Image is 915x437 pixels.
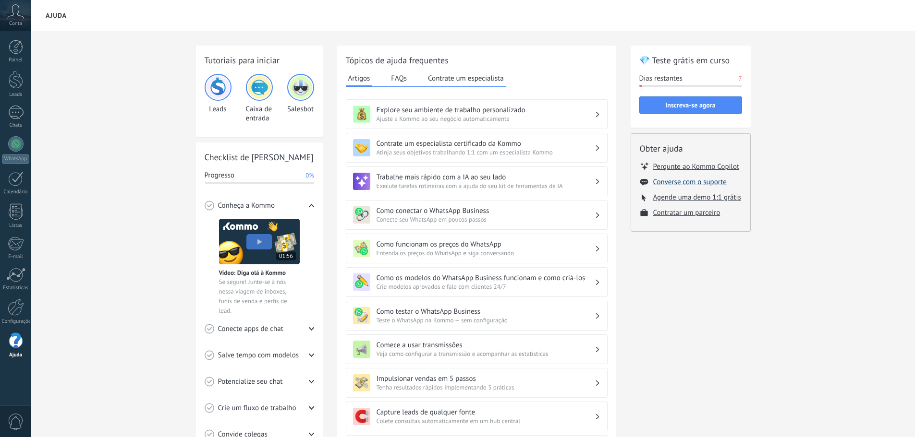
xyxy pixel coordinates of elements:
h3: Explore seu ambiente de trabalho personalizado [377,106,595,115]
span: Inscreva-se agora [665,102,715,108]
h3: Como os modelos do WhatsApp Business funcionam e como criá-los [377,273,595,283]
div: Caixa de entrada [246,74,273,123]
div: Painel [2,57,30,63]
h2: Tópicos de ajuda frequentes [346,54,608,66]
span: Vídeo: Diga olá à Kommo [219,269,286,277]
div: Configurações [2,319,30,325]
img: Meet video [219,219,300,264]
span: 0% [305,171,314,180]
h3: Como funcionam os preços do WhatsApp [377,240,595,249]
h2: Obter ajuda [640,142,742,154]
span: Progresso [205,171,234,180]
div: Leads [2,92,30,98]
button: Agende uma demo 1:1 grátis [653,193,741,202]
span: Crie um fluxo de trabalho [218,403,296,413]
h3: Contrate um especialista certificado da Kommo [377,139,595,148]
button: Contrate um especialista [426,71,506,85]
h3: Como conectar o WhatsApp Business [377,206,595,215]
button: Pergunte ao Kommo Copilot [653,162,740,171]
span: Tenha resultados rápidos implementando 5 práticas [377,383,595,391]
h3: Impulsionar vendas em 5 passos [377,374,595,383]
span: Conecte seu WhatsApp em poucos passos [377,215,595,224]
span: Potencialize seu chat [218,377,283,387]
span: Veja como configurar a transmissão e acompanhar as estatísticas [377,350,595,358]
span: Conheça a Kommo [218,201,275,211]
span: Entenda os preços do WhatsApp e siga conversando [377,249,595,257]
span: Conecte apps de chat [218,324,283,334]
div: Ajuda [2,352,30,358]
span: Se segure! Junte-se à nós nessa viagem de inboxes, funis de venda e perfis de lead. [219,277,300,316]
h3: Capture leads de qualquer fonte [377,408,595,417]
button: FAQs [389,71,409,85]
span: Salve tempo com modelos [218,351,299,360]
h2: 💎 Teste grátis em curso [639,54,742,66]
div: Chats [2,122,30,129]
span: Atinja seus objetivos trabalhando 1:1 com um especialista Kommo [377,148,595,156]
span: Dias restantes [639,74,683,83]
span: Execute tarefas rotineiras com a ajuda do seu kit de ferramentas de IA [377,182,595,190]
h3: Como testar o WhatsApp Business [377,307,595,316]
div: Salesbot [287,74,314,123]
h3: Comece a usar transmissões [377,341,595,350]
button: Converse com o suporte [653,177,727,187]
div: WhatsApp [2,154,29,164]
button: Inscreva-se agora [639,96,742,114]
span: Colete consultas automaticamente em um hub central [377,417,595,425]
h3: Trabalhe mais rápido com a IA ao seu lado [377,173,595,182]
button: Artigos [346,71,373,87]
div: Estatísticas [2,285,30,291]
div: Calendário [2,189,30,195]
span: Teste o WhatsApp na Kommo — sem configuração [377,316,595,324]
span: Ajuste a Kommo ao seu negócio automaticamente [377,115,595,123]
span: Crie modelos aprovados e fale com clientes 24/7 [377,283,595,291]
h2: Tutoriais para iniciar [205,54,314,66]
div: Listas [2,223,30,229]
button: Contratar um parceiro [653,208,720,217]
span: 7 [738,74,742,83]
h2: Checklist de [PERSON_NAME] [205,151,314,163]
div: E-mail [2,254,30,260]
div: Leads [205,74,232,123]
span: Conta [9,21,22,27]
